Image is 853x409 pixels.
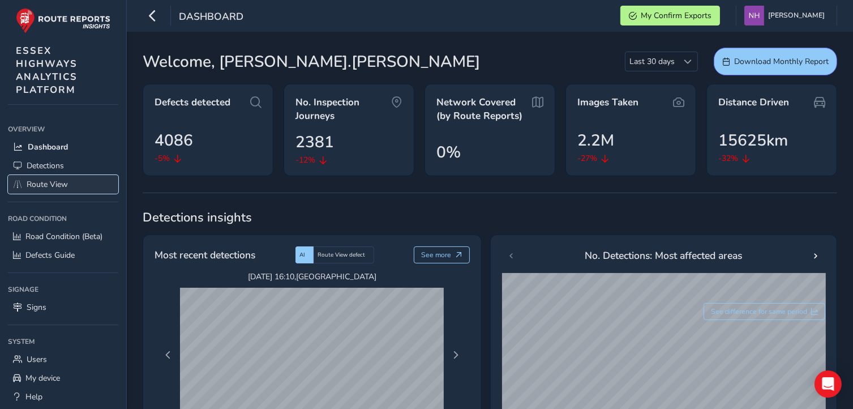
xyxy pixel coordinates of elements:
[155,129,193,152] span: 4086
[25,231,102,242] span: Road Condition (Beta)
[768,6,825,25] span: [PERSON_NAME]
[744,6,764,25] img: diamond-layout
[436,96,532,122] span: Network Covered (by Route Reports)
[620,6,720,25] button: My Confirm Exports
[8,281,118,298] div: Signage
[155,152,170,164] span: -5%
[155,248,255,262] span: Most recent detections
[27,354,47,365] span: Users
[180,271,444,282] span: [DATE] 16:10 , [GEOGRAPHIC_DATA]
[436,140,461,164] span: 0%
[8,298,118,317] a: Signs
[711,307,807,316] span: See difference for same period
[295,246,314,263] div: AI
[25,250,75,261] span: Defects Guide
[8,210,118,227] div: Road Condition
[155,96,230,109] span: Defects detected
[585,248,742,263] span: No. Detections: Most affected areas
[16,8,110,33] img: rr logo
[641,10,711,21] span: My Confirm Exports
[160,347,176,363] button: Previous Page
[704,303,826,320] button: See difference for same period
[295,96,391,122] span: No. Inspection Journeys
[28,142,68,152] span: Dashboard
[8,227,118,246] a: Road Condition (Beta)
[179,10,243,25] span: Dashboard
[295,154,315,166] span: -12%
[8,156,118,175] a: Detections
[448,347,464,363] button: Next Page
[8,333,118,350] div: System
[577,96,638,109] span: Images Taken
[25,391,42,402] span: Help
[8,369,118,387] a: My device
[8,175,118,194] a: Route View
[714,48,837,75] button: Download Monthly Report
[744,6,829,25] button: [PERSON_NAME]
[577,152,597,164] span: -27%
[8,246,118,265] a: Defects Guide
[143,209,837,226] span: Detections insights
[25,373,60,384] span: My device
[414,246,470,263] button: See more
[718,152,738,164] span: -32%
[625,52,679,71] span: Last 30 days
[8,121,118,138] div: Overview
[8,138,118,156] a: Dashboard
[421,250,451,259] span: See more
[16,44,78,96] span: ESSEX HIGHWAYS ANALYTICS PLATFORM
[815,370,842,398] div: Open Intercom Messenger
[314,246,374,263] div: Route View defect
[8,350,118,369] a: Users
[318,251,366,259] span: Route View defect
[295,130,334,154] span: 2381
[718,96,789,109] span: Distance Driven
[718,129,788,152] span: 15625km
[8,387,118,406] a: Help
[27,302,46,313] span: Signs
[27,160,64,171] span: Detections
[143,50,480,74] span: Welcome, [PERSON_NAME].[PERSON_NAME]
[734,56,829,67] span: Download Monthly Report
[300,251,306,259] span: AI
[577,129,614,152] span: 2.2M
[27,179,68,190] span: Route View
